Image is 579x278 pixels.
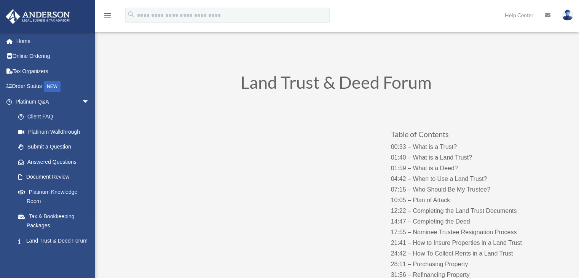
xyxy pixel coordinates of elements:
i: search [127,10,136,19]
a: Land Trust & Deed Forum [11,233,97,248]
div: NEW [44,81,61,92]
h1: Land Trust & Deed Forum [131,74,542,95]
img: Anderson Advisors Platinum Portal [3,9,72,24]
a: Client FAQ [11,109,101,125]
a: Tax Organizers [5,64,101,79]
a: Platinum Q&Aarrow_drop_down [5,94,101,109]
a: Platinum Knowledge Room [11,184,101,209]
a: menu [103,13,112,20]
a: Home [5,34,101,49]
a: Platinum Walkthrough [11,124,101,139]
a: Order StatusNEW [5,79,101,94]
h3: Table of Contents [391,130,541,142]
a: Answered Questions [11,154,101,169]
span: arrow_drop_down [82,94,97,110]
a: Document Review [11,169,101,185]
a: Tax & Bookkeeping Packages [11,209,101,233]
i: menu [103,11,112,20]
a: Submit a Question [11,139,101,155]
a: Portal Feedback [11,248,101,264]
img: User Pic [562,10,573,21]
a: Online Ordering [5,49,101,64]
